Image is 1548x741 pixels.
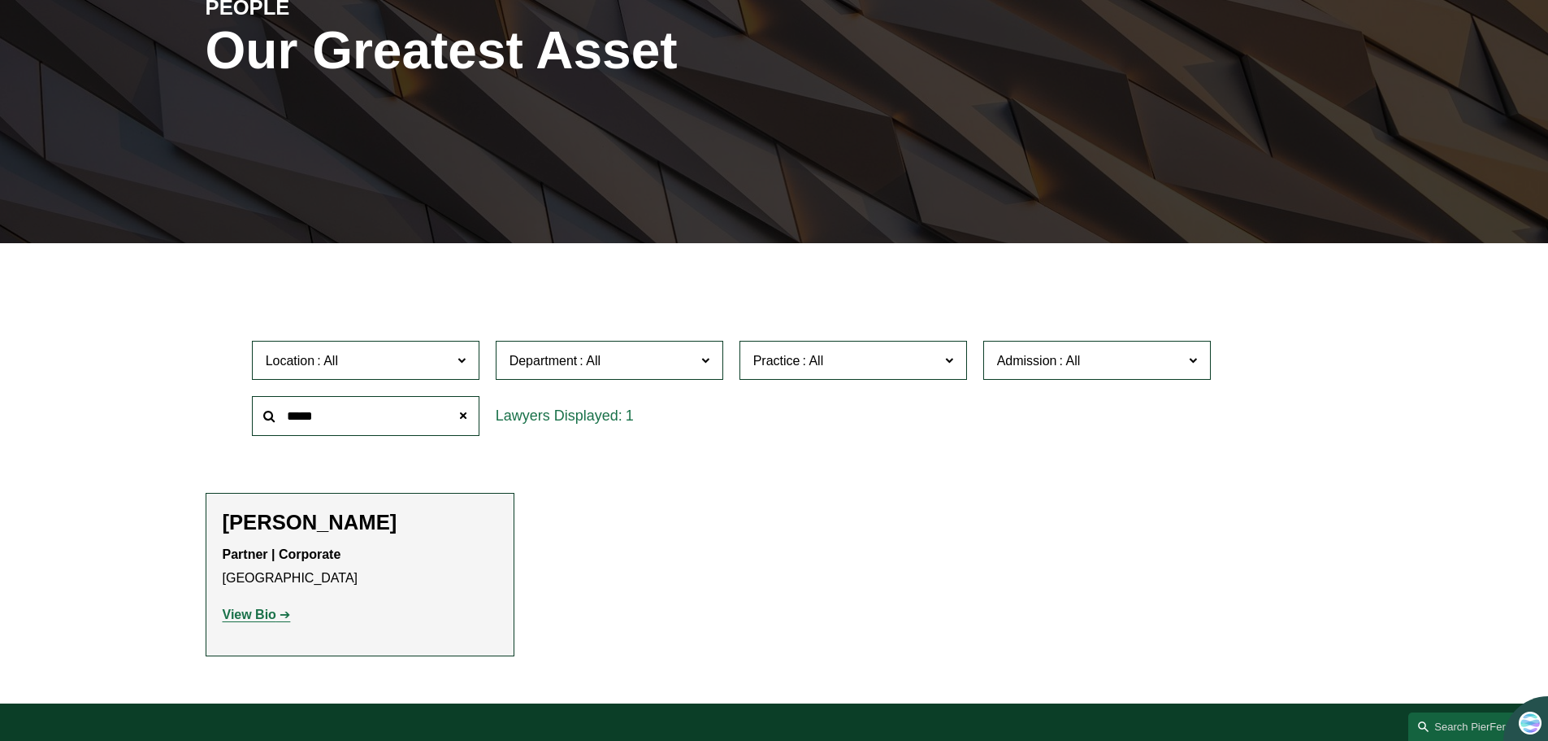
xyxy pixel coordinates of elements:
[509,354,578,368] span: Department
[266,354,315,368] span: Location
[223,608,276,621] strong: View Bio
[223,510,497,535] h2: [PERSON_NAME]
[223,547,341,561] strong: Partner | Corporate
[626,408,634,424] span: 1
[1408,713,1522,741] a: Search this site
[997,354,1057,368] span: Admission
[223,608,291,621] a: View Bio
[206,21,964,81] h1: Our Greatest Asset
[223,543,497,591] p: [GEOGRAPHIC_DATA]
[753,354,800,368] span: Practice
